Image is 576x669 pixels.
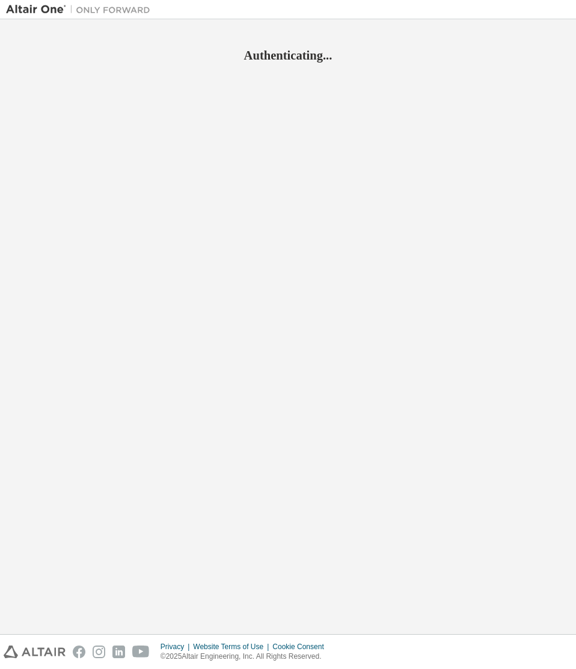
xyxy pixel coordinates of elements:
div: Cookie Consent [272,642,331,652]
img: linkedin.svg [112,646,125,658]
img: Altair One [6,4,156,16]
img: altair_logo.svg [4,646,66,658]
img: instagram.svg [93,646,105,658]
div: Website Terms of Use [193,642,272,652]
div: Privacy [161,642,193,652]
h2: Authenticating... [6,48,570,63]
img: facebook.svg [73,646,85,658]
img: youtube.svg [132,646,150,658]
p: © 2025 Altair Engineering, Inc. All Rights Reserved. [161,652,331,662]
